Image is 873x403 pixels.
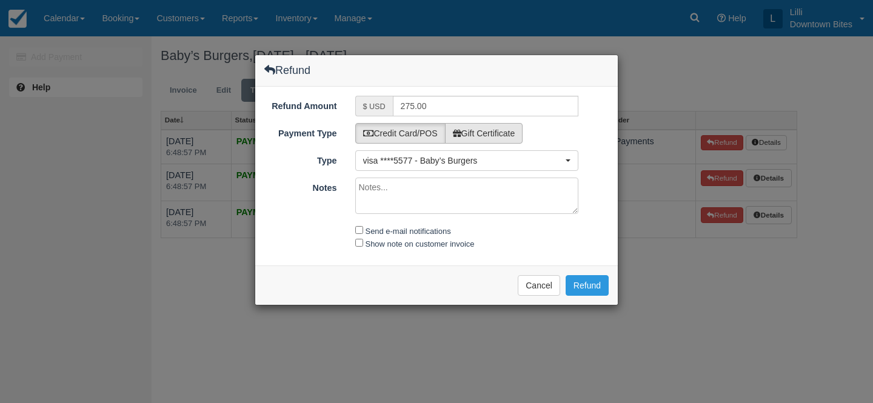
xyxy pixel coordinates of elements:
[355,123,446,144] label: Credit Card/POS
[255,96,346,113] label: Refund Amount
[566,275,609,296] button: Refund
[518,275,560,296] button: Cancel
[255,123,346,140] label: Payment Type
[255,150,346,167] label: Type
[366,227,451,236] label: Send e-mail notifications
[366,239,475,248] label: Show note on customer invoice
[355,150,579,171] button: visa ****5577 - Baby’s Burgers
[393,96,579,116] input: Valid number required.
[255,178,346,195] label: Notes
[264,64,310,76] h4: Refund
[363,155,563,167] span: visa ****5577 - Baby’s Burgers
[363,102,386,111] small: $ USD
[445,123,523,144] label: Gift Certificate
